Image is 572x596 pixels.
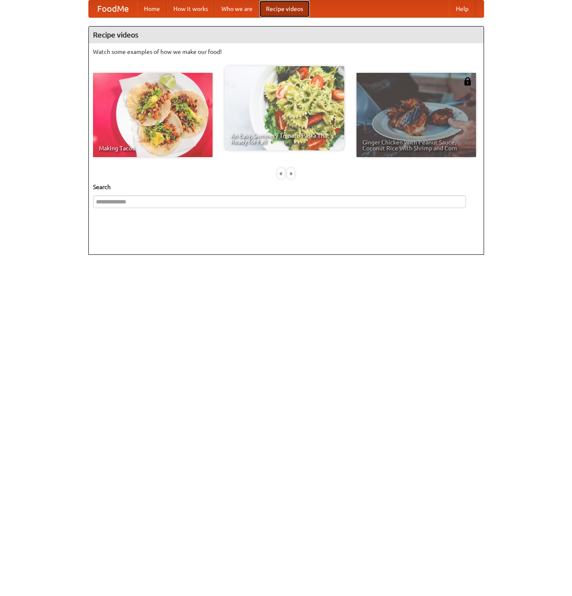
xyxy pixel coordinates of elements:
a: How it works [167,0,215,17]
a: An Easy, Summery Tomato Pasta That's Ready for Fall [225,66,344,150]
a: Recipe videos [259,0,310,17]
span: An Easy, Summery Tomato Pasta That's Ready for Fall [231,133,338,144]
h4: Recipe videos [89,27,484,43]
a: Making Tacos [93,73,213,157]
a: Help [449,0,475,17]
a: FoodMe [89,0,137,17]
img: 483408.png [463,77,472,86]
a: Who we are [215,0,259,17]
div: « [277,168,285,179]
a: Home [137,0,167,17]
p: Watch some examples of how we make our food! [93,48,479,56]
h5: Search [93,183,479,191]
div: » [287,168,295,179]
span: Making Tacos [99,145,207,151]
